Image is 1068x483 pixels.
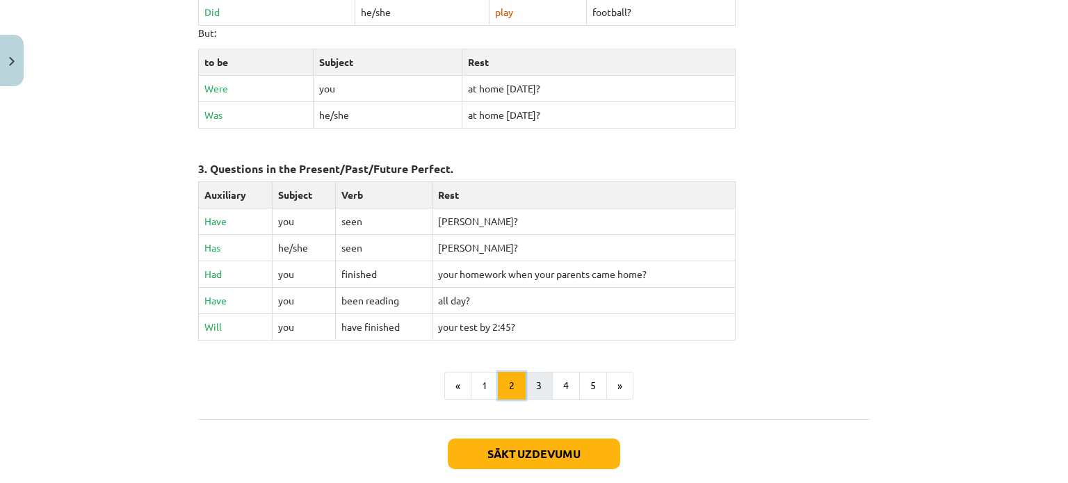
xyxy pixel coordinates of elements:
[432,288,735,314] td: all day?
[606,372,633,400] button: »
[199,49,314,76] td: to be
[335,261,432,288] td: finished
[432,208,735,235] td: [PERSON_NAME]?
[471,372,499,400] button: 1
[204,6,220,18] span: Did
[199,182,273,208] td: Auxiliary
[495,6,513,18] span: play
[579,372,607,400] button: 5
[198,372,870,400] nav: Page navigation example
[204,294,227,306] span: Have
[462,49,735,76] td: Rest
[335,182,432,208] td: Verb
[204,268,222,280] span: Had
[335,235,432,261] td: seen
[204,320,222,333] span: Will
[335,288,432,314] td: been reading
[272,261,335,288] td: you
[444,372,471,400] button: «
[432,182,735,208] td: Rest
[335,314,432,341] td: have finished
[272,288,335,314] td: you
[204,108,222,121] span: Was
[432,261,735,288] td: your homework when your parents came home?
[272,208,335,235] td: you
[552,372,580,400] button: 4
[272,182,335,208] td: Subject
[314,76,462,102] td: you
[448,439,620,469] button: Sākt uzdevumu
[9,57,15,66] img: icon-close-lesson-0947bae3869378f0d4975bcd49f059093ad1ed9edebbc8119c70593378902aed.svg
[525,372,553,400] button: 3
[432,235,735,261] td: [PERSON_NAME]?
[498,372,526,400] button: 2
[204,215,227,227] span: Have
[204,241,220,254] span: Has
[198,26,870,40] p: But:
[462,102,735,129] td: at home [DATE]?
[314,102,462,129] td: he/she
[462,76,735,102] td: at home [DATE]?
[314,49,462,76] td: Subject
[204,82,228,95] span: Were
[432,314,735,341] td: your test by 2:45?
[335,208,432,235] td: seen
[198,161,453,176] strong: 3. Questions in the Present/Past/Future Perfect.
[272,235,335,261] td: he/she
[272,314,335,341] td: you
